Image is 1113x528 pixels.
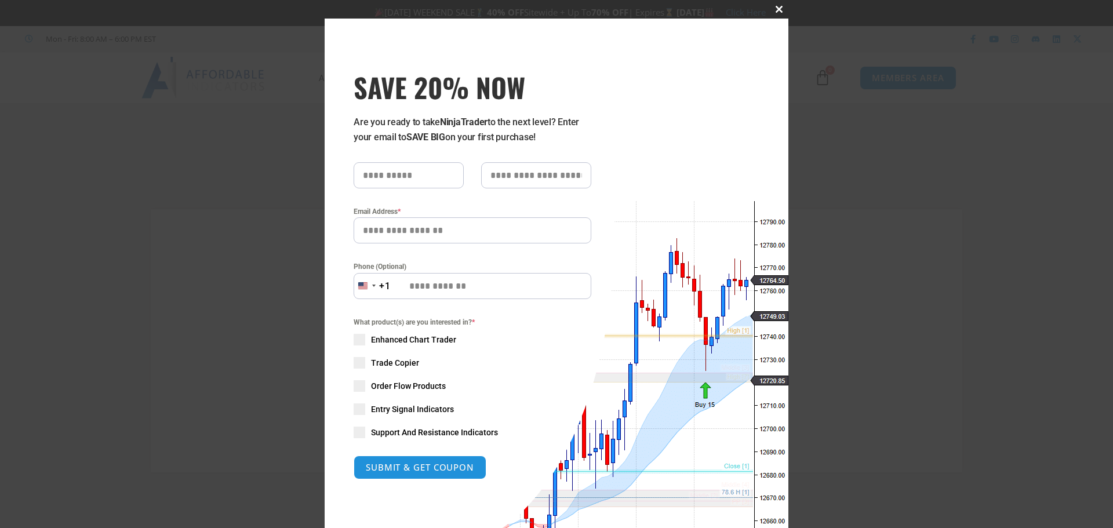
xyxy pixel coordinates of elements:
button: SUBMIT & GET COUPON [354,456,486,479]
label: Trade Copier [354,357,591,369]
label: Enhanced Chart Trader [354,334,591,345]
span: Support And Resistance Indicators [371,427,498,438]
span: Enhanced Chart Trader [371,334,456,345]
span: What product(s) are you interested in? [354,316,591,328]
span: Entry Signal Indicators [371,403,454,415]
strong: SAVE BIG [406,132,445,143]
label: Entry Signal Indicators [354,403,591,415]
span: SAVE 20% NOW [354,71,591,103]
label: Phone (Optional) [354,261,591,272]
span: Order Flow Products [371,380,446,392]
p: Are you ready to take to the next level? Enter your email to on your first purchase! [354,115,591,145]
button: Selected country [354,273,391,299]
label: Support And Resistance Indicators [354,427,591,438]
label: Email Address [354,206,591,217]
strong: NinjaTrader [440,116,488,128]
span: Trade Copier [371,357,419,369]
label: Order Flow Products [354,380,591,392]
div: +1 [379,279,391,294]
